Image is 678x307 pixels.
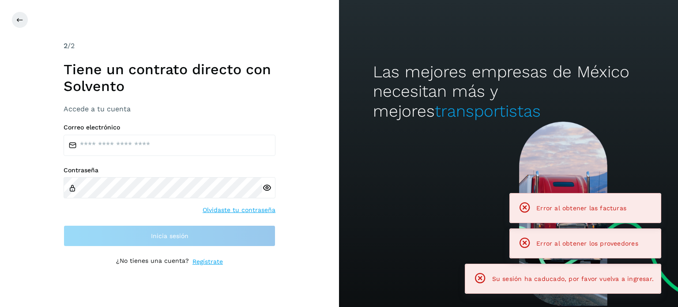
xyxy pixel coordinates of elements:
button: Inicia sesión [64,225,275,246]
span: Su sesión ha caducado, por favor vuelva a ingresar. [492,275,654,282]
a: Olvidaste tu contraseña [203,205,275,215]
h2: Las mejores empresas de México necesitan más y mejores [373,62,644,121]
a: Regístrate [192,257,223,266]
div: /2 [64,41,275,51]
h1: Tiene un contrato directo con Solvento [64,61,275,95]
p: ¿No tienes una cuenta? [116,257,189,266]
label: Contraseña [64,167,275,174]
span: Error al obtener los proveedores [536,240,638,247]
span: Inicia sesión [151,233,188,239]
span: 2 [64,42,68,50]
label: Correo electrónico [64,124,275,131]
span: Error al obtener las facturas [536,205,626,212]
h3: Accede a tu cuenta [64,105,275,113]
span: transportistas [435,102,541,121]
